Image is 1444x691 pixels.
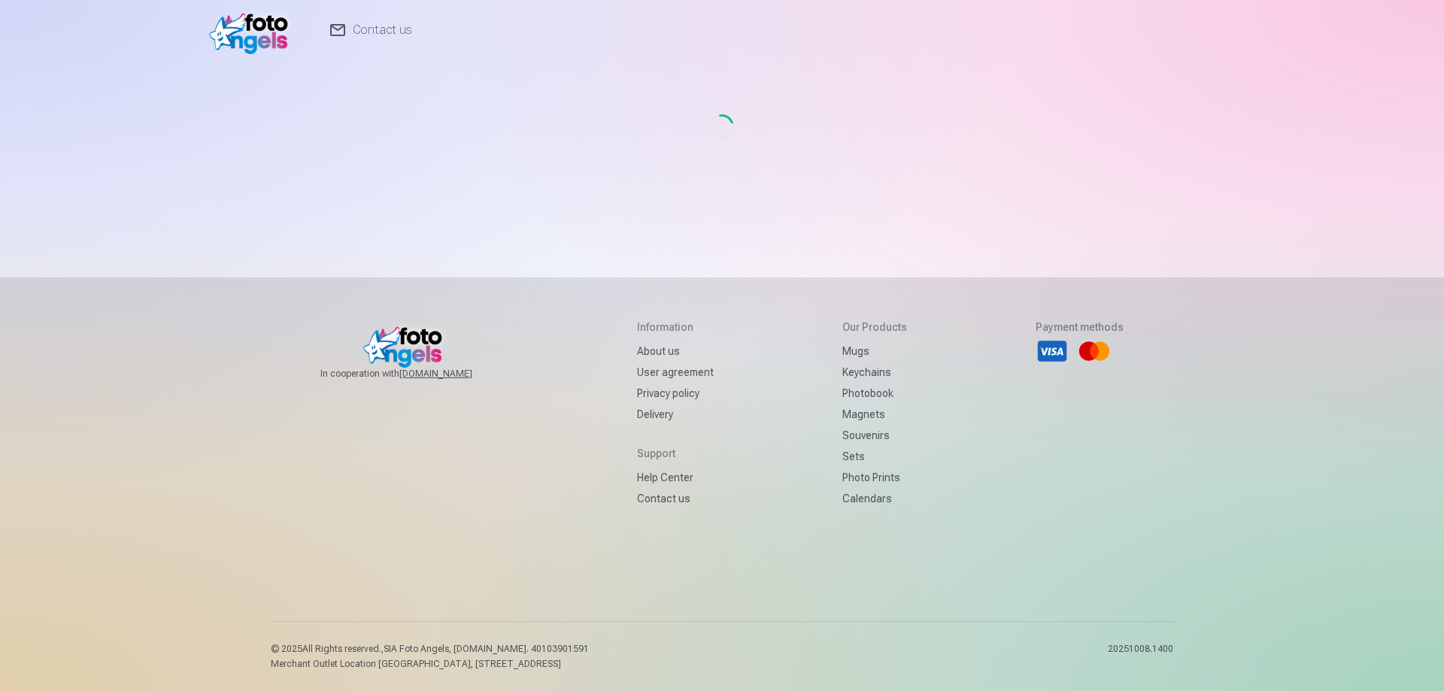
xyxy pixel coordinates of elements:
[1036,320,1124,335] h5: Payment methods
[1078,335,1111,368] li: Mastercard
[842,362,907,383] a: Keychains
[842,488,907,509] a: Calendars
[209,6,296,54] img: /v1
[842,341,907,362] a: Mugs
[320,368,508,380] span: In cooperation with
[637,467,714,488] a: Help Center
[842,383,907,404] a: Photobook
[842,467,907,488] a: Photo prints
[842,425,907,446] a: Souvenirs
[637,320,714,335] h5: Information
[637,446,714,461] h5: Support
[271,658,589,670] p: Merchant Outlet Location [GEOGRAPHIC_DATA], [STREET_ADDRESS]
[271,643,589,655] p: © 2025 All Rights reserved. ,
[842,404,907,425] a: Magnets
[637,362,714,383] a: User agreement
[1108,643,1173,670] p: 20251008.1400
[637,341,714,362] a: About us
[637,404,714,425] a: Delivery
[1036,335,1069,368] li: Visa
[384,644,589,654] span: SIA Foto Angels, [DOMAIN_NAME]. 40103901591
[399,368,508,380] a: [DOMAIN_NAME]
[842,446,907,467] a: Sets
[842,320,907,335] h5: Our products
[637,488,714,509] a: Contact us
[637,383,714,404] a: Privacy policy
